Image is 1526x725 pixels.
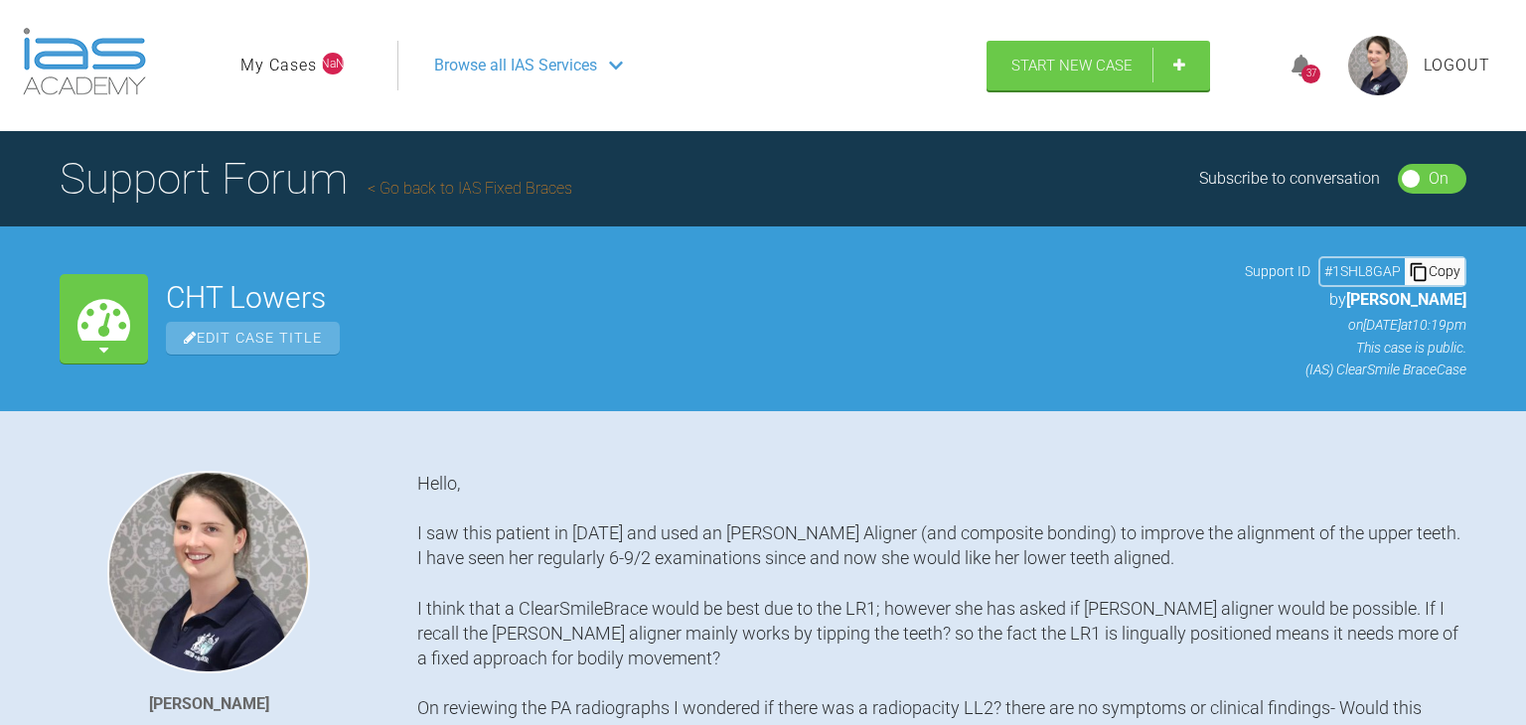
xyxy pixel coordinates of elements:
[1245,337,1466,359] p: This case is public.
[149,691,269,717] div: [PERSON_NAME]
[322,53,344,74] span: NaN
[60,144,572,214] h1: Support Forum
[1301,65,1320,83] div: 37
[1245,260,1310,282] span: Support ID
[368,179,572,198] a: Go back to IAS Fixed Braces
[1199,166,1380,192] div: Subscribe to conversation
[1245,359,1466,380] p: (IAS) ClearSmile Brace Case
[166,283,1227,313] h2: CHT Lowers
[1405,258,1464,284] div: Copy
[166,322,340,355] span: Edit Case Title
[1011,57,1133,74] span: Start New Case
[1348,36,1408,95] img: profile.png
[434,53,597,78] span: Browse all IAS Services
[1424,53,1490,78] a: Logout
[1429,166,1449,192] div: On
[1320,260,1405,282] div: # 1SHL8GAP
[107,471,310,673] img: Hannah Hopkins
[240,53,317,78] a: My Cases
[1346,290,1466,309] span: [PERSON_NAME]
[987,41,1210,90] a: Start New Case
[23,28,146,95] img: logo-light.3e3ef733.png
[1245,287,1466,313] p: by
[1245,314,1466,336] p: on [DATE] at 10:19pm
